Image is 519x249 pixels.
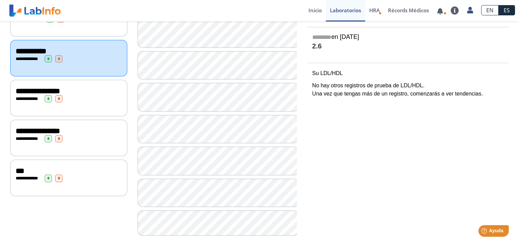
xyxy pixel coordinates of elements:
h4: 2.6 [312,42,504,51]
a: EN [481,5,499,15]
p: Su LDL/HDL [312,69,504,77]
iframe: Help widget launcher [458,222,511,241]
a: ES [499,5,515,15]
span: HRA [369,7,380,14]
h5: en [DATE] [312,33,504,41]
p: No hay otros registros de prueba de LDL/HDL. Una vez que tengas más de un registro, comenzarás a ... [312,82,504,98]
